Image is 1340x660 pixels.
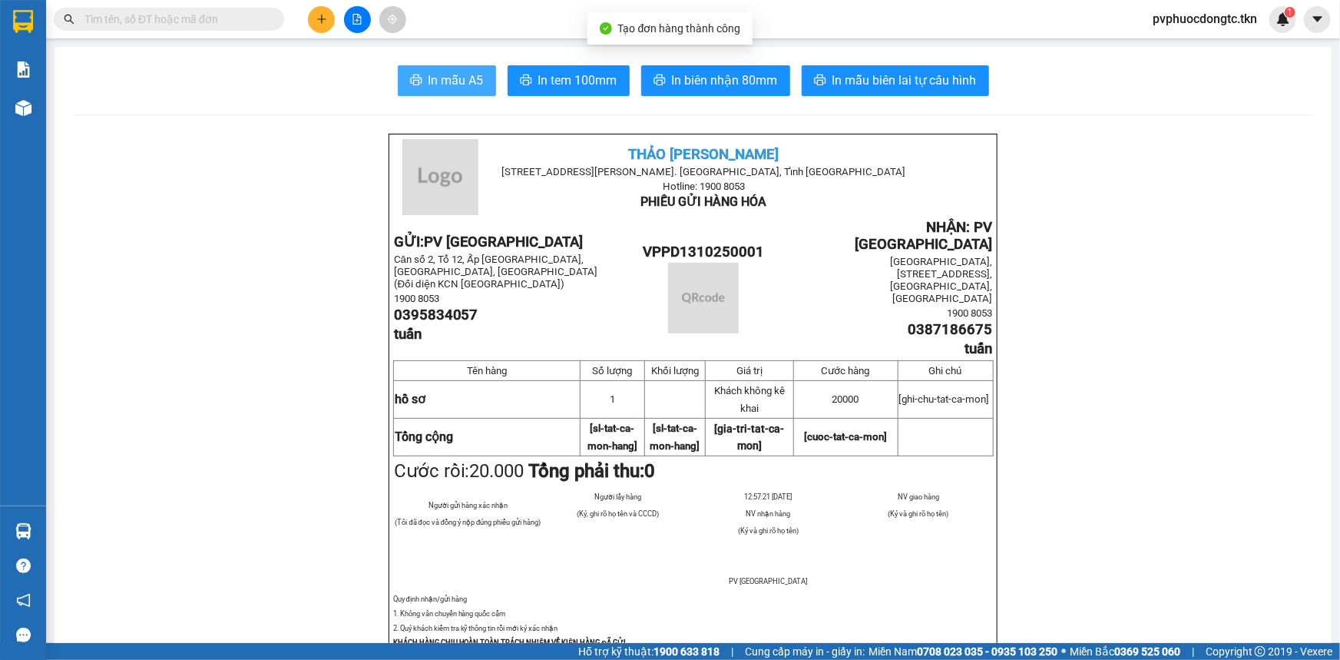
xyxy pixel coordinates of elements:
[746,509,790,518] span: NV nhận hàng
[470,460,524,482] span: 20.000
[424,234,584,250] span: PV [GEOGRAPHIC_DATA]
[395,429,453,444] strong: Tổng cộng
[15,61,31,78] img: solution-icon
[1061,648,1066,655] span: ⚪️
[395,392,425,406] span: hồ sơ
[1192,643,1194,660] span: |
[651,365,699,376] span: Khối lượng
[643,244,764,260] span: VPPD1310250001
[600,22,612,35] span: check-circle
[891,256,993,304] span: [GEOGRAPHIC_DATA], [STREET_ADDRESS], [GEOGRAPHIC_DATA], [GEOGRAPHIC_DATA]
[393,609,506,618] span: 1. Không vân chuyển hàng quốc cấm
[832,393,859,405] span: 20000
[908,321,993,338] span: 0387186675
[16,559,31,573] span: question-circle
[398,65,496,96] button: printerIn mẫu A5
[15,100,31,116] img: warehouse-icon
[394,293,439,304] span: 1900 8053
[84,11,266,28] input: Tìm tên, số ĐT hoặc mã đơn
[308,6,335,33] button: plus
[1140,9,1269,28] span: pvphuocdongtc.tkn
[394,254,598,290] span: Căn số 2, Tổ 12, Ấp [GEOGRAPHIC_DATA], [GEOGRAPHIC_DATA], [GEOGRAPHIC_DATA] (Đối diện KCN [GEOG...
[577,509,659,518] span: (Ký, ghi rõ họ tên và CCCD)
[1304,6,1331,33] button: caret-down
[1287,7,1292,18] span: 1
[393,638,627,647] strong: KHÁCH HÀNG CHỊU HOÀN TOÀN TRÁCH NHIỆM VỀ KIỆN HÀNG ĐÃ GỬI
[965,340,993,357] span: tuấn
[1255,646,1266,657] span: copyright
[714,423,784,452] span: [gia-tri-tat-ca-mon]
[1114,645,1180,658] strong: 0369 525 060
[393,595,467,603] span: Quy định nhận/gửi hàng
[802,65,989,96] button: printerIn mẫu biên lai tự cấu hình
[855,219,993,253] span: NHẬN: PV [GEOGRAPHIC_DATA]
[869,643,1057,660] span: Miền Nam
[538,71,617,90] span: In tem 100mm
[832,71,977,90] span: In mẫu biên lai tự cấu hình
[395,518,541,526] span: (Tôi đã đọc và đồng ý nộp đúng phiếu gửi hàng)
[402,139,478,215] img: logo
[520,74,532,88] span: printer
[467,365,507,376] span: Tên hàng
[668,263,739,333] img: qr-code
[744,493,792,501] span: 12:57:21 [DATE]
[745,643,865,660] span: Cung cấp máy in - giấy in:
[645,460,656,482] span: 0
[352,14,362,25] span: file-add
[428,71,484,90] span: In mẫu A5
[508,65,630,96] button: printerIn tem 100mm
[917,645,1057,658] strong: 0708 023 035 - 0935 103 250
[394,234,584,250] strong: GỬI:
[344,6,371,33] button: file-add
[888,509,948,518] span: (Ký và ghi rõ họ tên)
[1070,643,1180,660] span: Miền Bắc
[394,307,478,323] span: 0395834057
[1311,12,1325,26] span: caret-down
[379,6,406,33] button: aim
[387,14,398,25] span: aim
[804,431,887,443] span: [cuoc-tat-ca-mon]
[929,365,962,376] span: Ghi chú
[16,628,31,642] span: message
[822,365,870,376] span: Cước hàng
[672,71,778,90] span: In biên nhận 80mm
[641,65,790,96] button: printerIn biên nhận 80mm
[1285,7,1295,18] sup: 1
[594,493,641,501] span: Người lấy hàng
[16,593,31,608] span: notification
[738,526,799,535] span: (Ký và ghi rõ họ tên)
[714,385,785,414] span: Khách không kê khai
[948,307,993,319] span: 1900 8053
[587,423,637,452] span: [sl-tat-ca-mon-hang]
[729,577,807,585] span: PV [GEOGRAPHIC_DATA]
[393,624,558,632] span: 2. Quý khách kiểm tra kỹ thông tin rồi mới ký xác nhận
[899,393,990,405] span: [ghi-chu-tat-ca-mon]
[578,643,720,660] span: Hỗ trợ kỹ thuật:
[64,14,74,25] span: search
[814,74,826,88] span: printer
[663,181,745,192] span: Hotline: 1900 8053
[736,365,763,376] span: Giá trị
[653,74,666,88] span: printer
[502,166,906,177] span: [STREET_ADDRESS][PERSON_NAME]. [GEOGRAPHIC_DATA], Tỉnh [GEOGRAPHIC_DATA]
[316,14,327,25] span: plus
[410,74,422,88] span: printer
[592,365,632,376] span: Số lượng
[13,10,33,33] img: logo-vxr
[1276,12,1290,26] img: icon-new-feature
[898,493,939,501] span: NV giao hàng
[428,501,508,509] span: Người gửi hàng xác nhận
[529,460,656,482] strong: Tổng phải thu:
[629,146,779,163] span: THẢO [PERSON_NAME]
[610,393,615,405] span: 1
[731,643,733,660] span: |
[394,460,656,482] span: Cước rồi:
[650,423,700,452] span: [sl-tat-ca-mon-hang]
[653,645,720,658] strong: 1900 633 818
[394,326,422,343] span: tuấn
[618,22,741,35] span: Tạo đơn hàng thành công
[641,194,767,209] span: PHIẾU GỬI HÀNG HÓA
[15,523,31,539] img: warehouse-icon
